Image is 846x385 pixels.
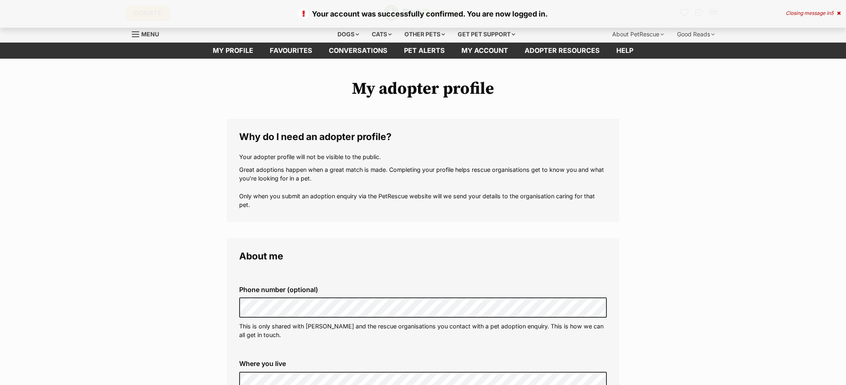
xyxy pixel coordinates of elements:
[671,26,720,43] div: Good Reads
[332,26,365,43] div: Dogs
[239,286,607,293] label: Phone number (optional)
[132,26,165,41] a: Menu
[399,26,451,43] div: Other pets
[321,43,396,59] a: conversations
[227,79,619,98] h1: My adopter profile
[239,131,607,142] legend: Why do I need an adopter profile?
[396,43,453,59] a: Pet alerts
[239,152,607,161] p: Your adopter profile will not be visible to the public.
[606,26,670,43] div: About PetRescue
[239,251,607,261] legend: About me
[453,43,516,59] a: My account
[608,43,642,59] a: Help
[204,43,261,59] a: My profile
[239,165,607,209] p: Great adoptions happen when a great match is made. Completing your profile helps rescue organisat...
[239,322,607,340] p: This is only shared with [PERSON_NAME] and the rescue organisations you contact with a pet adopti...
[366,26,397,43] div: Cats
[239,360,607,367] label: Where you live
[261,43,321,59] a: Favourites
[452,26,521,43] div: Get pet support
[141,31,159,38] span: Menu
[516,43,608,59] a: Adopter resources
[227,119,619,222] fieldset: Why do I need an adopter profile?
